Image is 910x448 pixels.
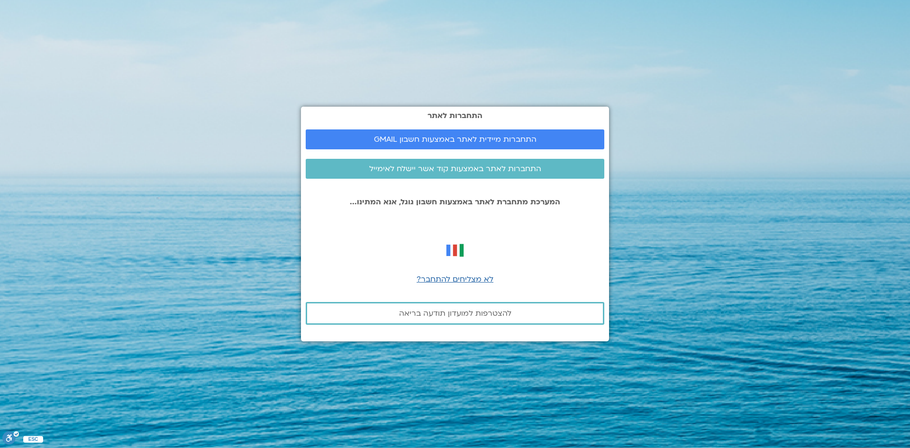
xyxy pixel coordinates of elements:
[306,302,604,325] a: להצטרפות למועדון תודעה בריאה
[399,309,511,318] span: להצטרפות למועדון תודעה בריאה
[374,135,537,144] span: התחברות מיידית לאתר באמצעות חשבון GMAIL
[306,198,604,206] p: המערכת מתחברת לאתר באמצעות חשבון גוגל, אנא המתינו...
[417,274,493,284] a: לא מצליחים להתחבר?
[369,165,541,173] span: התחברות לאתר באמצעות קוד אשר יישלח לאימייל
[306,129,604,149] a: התחברות מיידית לאתר באמצעות חשבון GMAIL
[306,159,604,179] a: התחברות לאתר באמצעות קוד אשר יישלח לאימייל
[306,111,604,120] h2: התחברות לאתר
